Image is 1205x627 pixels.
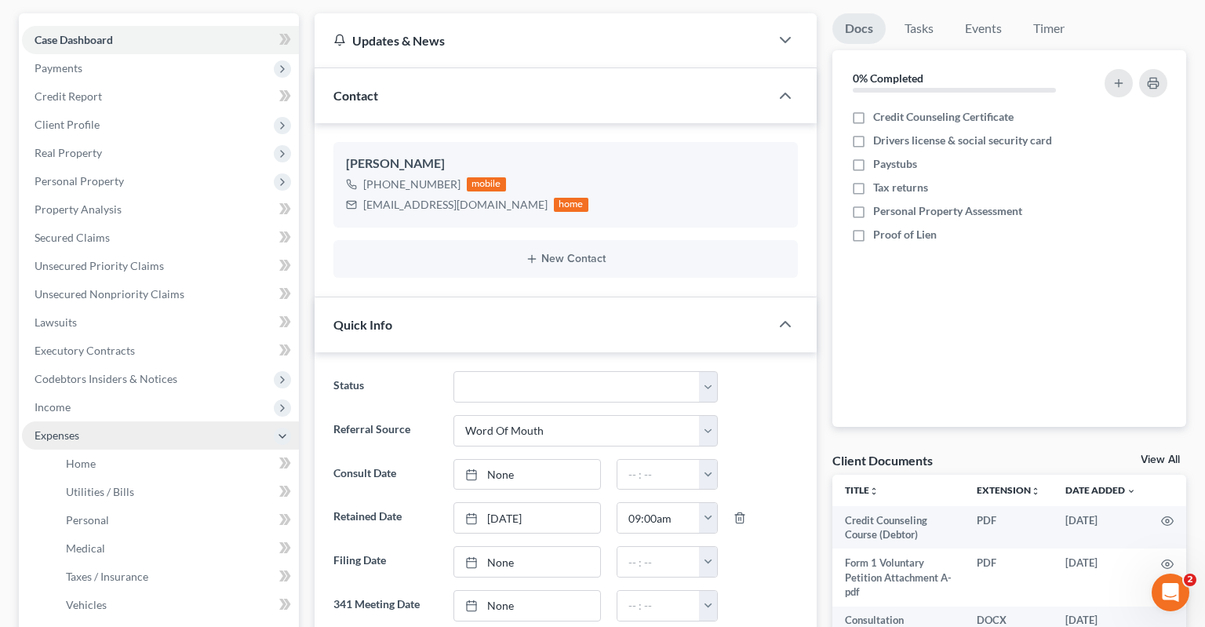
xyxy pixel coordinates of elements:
span: Credit Counseling Certificate [873,109,1014,125]
span: Search for help [32,357,127,374]
td: PDF [964,549,1053,606]
button: Search for help [23,349,291,381]
span: Personal [66,513,109,527]
a: Home [53,450,299,478]
a: Extensionunfold_more [977,484,1040,496]
span: Lawsuits [35,315,77,329]
a: Tasks [892,13,946,44]
span: Taxes / Insurance [66,570,148,583]
span: Client Profile [35,118,100,131]
span: Personal Property [35,174,124,188]
div: Statement of Financial Affairs - Payments Made in the Last 90 days [32,393,263,426]
div: Recent message [32,198,282,214]
iframe: Intercom live chat [1152,574,1189,611]
span: Contact [333,88,378,103]
span: Tax returns [873,180,928,195]
span: Messages [130,522,184,533]
div: Close [270,25,298,53]
span: Utilities / Bills [66,485,134,498]
button: Messages [104,483,209,545]
span: Income [35,400,71,414]
a: None [454,547,600,577]
img: Profile image for Kelly [32,221,64,253]
span: Property Analysis [35,202,122,216]
a: Lawsuits [22,308,299,337]
p: Hi there! [31,111,282,138]
span: Codebtors Insiders & Notices [35,372,177,385]
span: Payments [35,61,82,75]
button: New Contact [346,253,785,265]
td: [DATE] [1053,549,1149,606]
img: Profile image for Lindsey [228,25,259,57]
img: Profile image for James [198,25,229,57]
div: Attorney's Disclosure of Compensation [23,432,291,461]
i: unfold_more [1031,487,1040,496]
a: Date Added expand_more [1065,484,1136,496]
span: Expenses [35,428,79,442]
span: 2 [1184,574,1196,586]
div: Profile image for KellyHi again! Your account is all fixed now. Thanks for your patience with thi... [16,208,297,266]
input: -- : -- [617,460,700,490]
a: Vehicles [53,591,299,619]
div: Adding Income [32,468,263,484]
input: -- : -- [617,591,700,621]
span: Paystubs [873,156,917,172]
span: Executory Contracts [35,344,135,357]
a: Medical [53,534,299,563]
a: None [454,460,600,490]
span: Home [35,522,70,533]
td: Form 1 Voluntary Petition Attachment A-pdf [832,549,964,606]
a: Taxes / Insurance [53,563,299,591]
label: Retained Date [326,502,446,534]
a: [DATE] [454,503,600,533]
input: -- : -- [617,503,700,533]
a: View All [1141,454,1180,465]
div: [PERSON_NAME] [346,155,785,173]
a: Unsecured Priority Claims [22,252,299,280]
div: Statement of Financial Affairs - Payments Made in the Last 90 days [23,387,291,432]
td: PDF [964,506,1053,549]
label: 341 Meeting Date [326,590,446,622]
img: Profile image for Emma [168,25,199,57]
label: Status [326,371,446,403]
div: Updates & News [333,32,751,49]
a: Timer [1021,13,1077,44]
a: Unsecured Nonpriority Claims [22,280,299,308]
a: Docs [832,13,886,44]
div: Attorney's Disclosure of Compensation [32,439,263,455]
span: Hi again! Your account is all fixed now. Thanks for your patience with this. [70,222,475,235]
span: Drivers license & social security card [873,133,1052,148]
span: Unsecured Priority Claims [35,259,164,272]
a: Credit Report [22,82,299,111]
a: Events [952,13,1014,44]
a: Executory Contracts [22,337,299,365]
span: Case Dashboard [35,33,113,46]
a: Property Analysis [22,195,299,224]
span: Quick Info [333,317,392,332]
div: Adding Income [23,461,291,490]
div: home [554,198,588,212]
span: Proof of Lien [873,227,937,242]
div: • [DATE] [164,237,208,253]
span: Home [66,457,96,470]
p: How can we help? [31,138,282,165]
span: Unsecured Nonpriority Claims [35,287,184,301]
button: Help [209,483,314,545]
label: Referral Source [326,415,446,447]
a: Personal [53,506,299,534]
div: Send us a messageWe typically reply in a few hours [16,275,298,334]
span: Real Property [35,146,102,159]
strong: 0% Completed [853,71,923,85]
td: [DATE] [1053,506,1149,549]
div: mobile [467,177,506,191]
i: unfold_more [869,487,879,496]
label: Filing Date [326,546,446,578]
td: Credit Counseling Course (Debtor) [832,506,964,549]
a: Secured Claims [22,224,299,252]
span: Vehicles [66,598,107,611]
i: expand_more [1127,487,1136,496]
div: We typically reply in a few hours [32,304,262,321]
div: Recent messageProfile image for KellyHi again! Your account is all fixed now. Thanks for your pat... [16,184,298,267]
span: Help [249,522,274,533]
input: -- : -- [617,547,700,577]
